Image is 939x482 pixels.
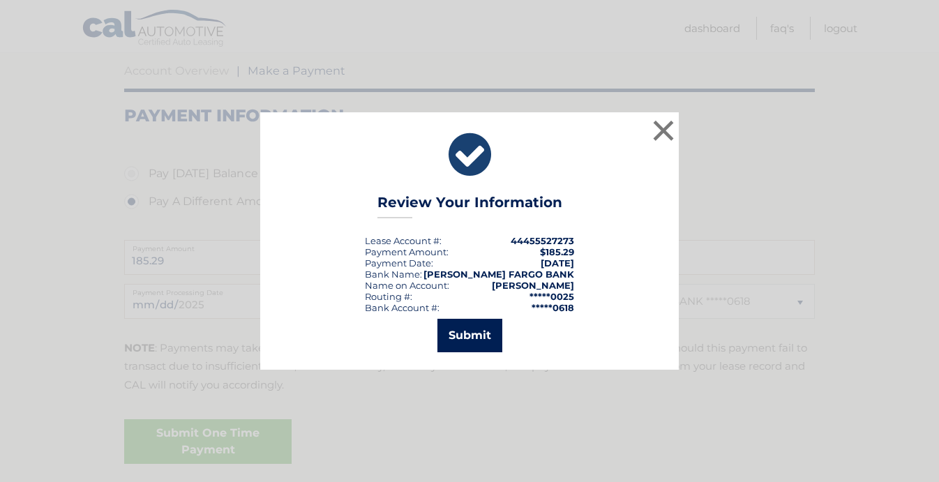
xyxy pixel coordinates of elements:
strong: 44455527273 [511,235,574,246]
span: $185.29 [540,246,574,257]
div: Routing #: [365,291,412,302]
div: Lease Account #: [365,235,442,246]
button: Submit [437,319,502,352]
div: : [365,257,433,269]
div: Name on Account: [365,280,449,291]
div: Bank Account #: [365,302,440,313]
span: Payment Date [365,257,431,269]
strong: [PERSON_NAME] FARGO BANK [423,269,574,280]
h3: Review Your Information [377,194,562,218]
div: Payment Amount: [365,246,449,257]
div: Bank Name: [365,269,422,280]
button: × [649,116,677,144]
strong: [PERSON_NAME] [492,280,574,291]
span: [DATE] [541,257,574,269]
